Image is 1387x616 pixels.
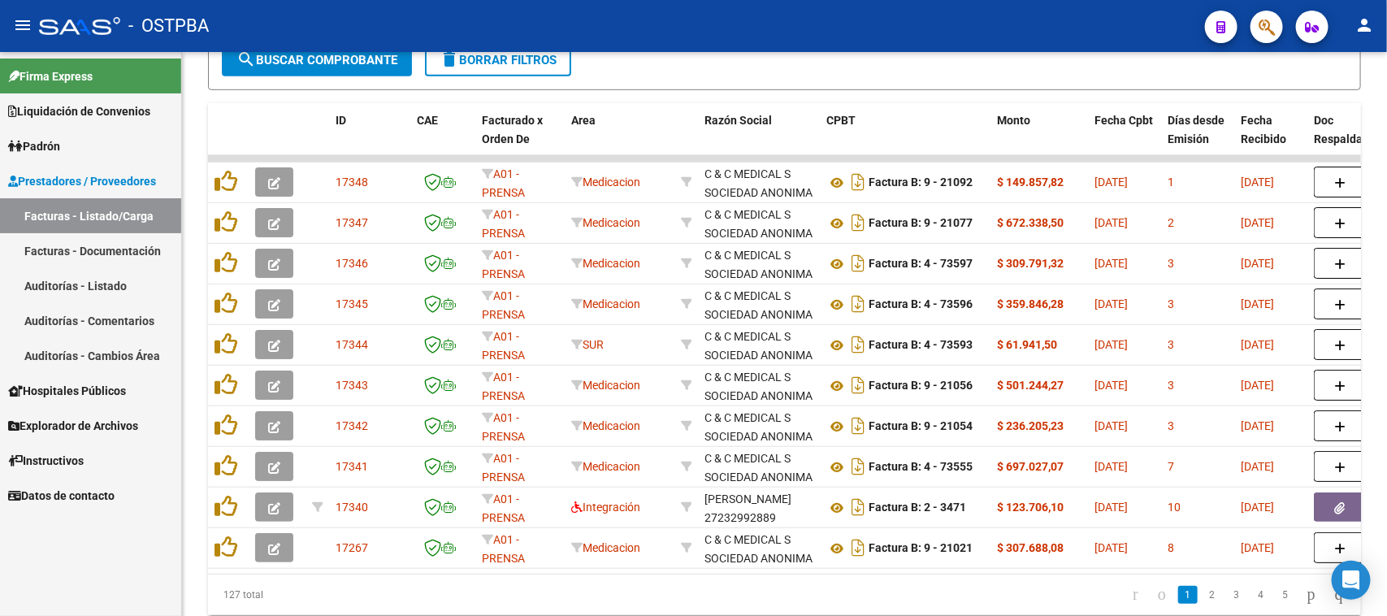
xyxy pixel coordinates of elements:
[704,206,813,240] div: 30707174702
[869,217,973,230] strong: Factura B: 9 - 21077
[336,338,368,351] span: 17344
[482,452,525,484] span: A01 - PRENSA
[704,490,813,524] div: 27232992889
[1241,541,1274,554] span: [DATE]
[1168,460,1174,473] span: 7
[336,216,368,229] span: 17347
[847,372,869,398] i: Descargar documento
[128,8,209,44] span: - OSTPBA
[847,169,869,195] i: Descargar documento
[1328,586,1350,604] a: go to last page
[336,257,368,270] span: 17346
[571,114,596,127] span: Area
[869,420,973,433] strong: Factura B: 9 - 21054
[704,449,813,484] div: 30707174702
[1161,103,1234,175] datatable-header-cell: Días desde Emisión
[869,542,973,555] strong: Factura B: 9 - 21021
[236,53,397,67] span: Buscar Comprobante
[847,453,869,479] i: Descargar documento
[704,287,813,324] div: C & C MEDICAL S SOCIEDAD ANONIMA
[704,328,813,365] div: C & C MEDICAL S SOCIEDAD ANONIMA
[482,492,525,524] span: A01 - PRENSA
[704,449,813,487] div: C & C MEDICAL S SOCIEDAD ANONIMA
[222,44,412,76] button: Buscar Comprobante
[1094,216,1128,229] span: [DATE]
[482,208,525,240] span: A01 - PRENSA
[704,368,813,406] div: C & C MEDICAL S SOCIEDAD ANONIMA
[1332,561,1371,600] div: Open Intercom Messenger
[571,379,640,392] span: Medicacion
[847,332,869,358] i: Descargar documento
[1241,338,1274,351] span: [DATE]
[997,257,1064,270] strong: $ 309.791,32
[482,371,525,402] span: A01 - PRENSA
[8,487,115,505] span: Datos de contacto
[997,541,1064,554] strong: $ 307.688,08
[336,501,368,514] span: 17340
[425,44,571,76] button: Borrar Filtros
[336,297,368,310] span: 17345
[336,460,368,473] span: 17341
[1094,257,1128,270] span: [DATE]
[1300,586,1323,604] a: go to next page
[847,210,869,236] i: Descargar documento
[704,114,772,127] span: Razón Social
[704,287,813,321] div: 30707174702
[704,246,813,280] div: 30707174702
[1241,114,1286,145] span: Fecha Recibido
[1276,586,1295,604] a: 5
[1241,176,1274,189] span: [DATE]
[8,382,126,400] span: Hospitales Públicos
[1200,581,1224,609] li: page 2
[482,249,525,280] span: A01 - PRENSA
[1094,297,1128,310] span: [DATE]
[8,452,84,470] span: Instructivos
[482,289,525,321] span: A01 - PRENSA
[869,380,973,393] strong: Factura B: 9 - 21056
[1088,103,1161,175] datatable-header-cell: Fecha Cpbt
[482,330,525,362] span: A01 - PRENSA
[1354,15,1374,35] mat-icon: person
[847,494,869,520] i: Descargar documento
[336,419,368,432] span: 17342
[8,417,138,435] span: Explorador de Archivos
[869,501,966,514] strong: Factura B: 2 - 3471
[571,419,640,432] span: Medicacion
[571,541,640,554] span: Medicacion
[997,460,1064,473] strong: $ 697.027,07
[847,250,869,276] i: Descargar documento
[997,114,1030,127] span: Monto
[1094,460,1128,473] span: [DATE]
[571,216,640,229] span: Medicacion
[1241,257,1274,270] span: [DATE]
[704,409,813,443] div: 30707174702
[869,258,973,271] strong: Factura B: 4 - 73597
[1168,419,1174,432] span: 3
[826,114,856,127] span: CPBT
[1168,176,1174,189] span: 1
[997,216,1064,229] strong: $ 672.338,50
[1251,586,1271,604] a: 4
[329,103,410,175] datatable-header-cell: ID
[482,167,525,199] span: A01 - PRENSA
[704,490,791,509] div: [PERSON_NAME]
[8,67,93,85] span: Firma Express
[704,165,813,202] div: C & C MEDICAL S SOCIEDAD ANONIMA
[997,338,1057,351] strong: $ 61.941,50
[1168,257,1174,270] span: 3
[847,413,869,439] i: Descargar documento
[997,176,1064,189] strong: $ 149.857,82
[1249,581,1273,609] li: page 4
[997,501,1064,514] strong: $ 123.706,10
[440,50,459,69] mat-icon: delete
[1241,501,1274,514] span: [DATE]
[208,575,436,615] div: 127 total
[704,165,813,199] div: 30707174702
[990,103,1088,175] datatable-header-cell: Monto
[1094,419,1128,432] span: [DATE]
[1094,541,1128,554] span: [DATE]
[1203,586,1222,604] a: 2
[1094,176,1128,189] span: [DATE]
[997,419,1064,432] strong: $ 236.205,23
[482,114,543,145] span: Facturado x Orden De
